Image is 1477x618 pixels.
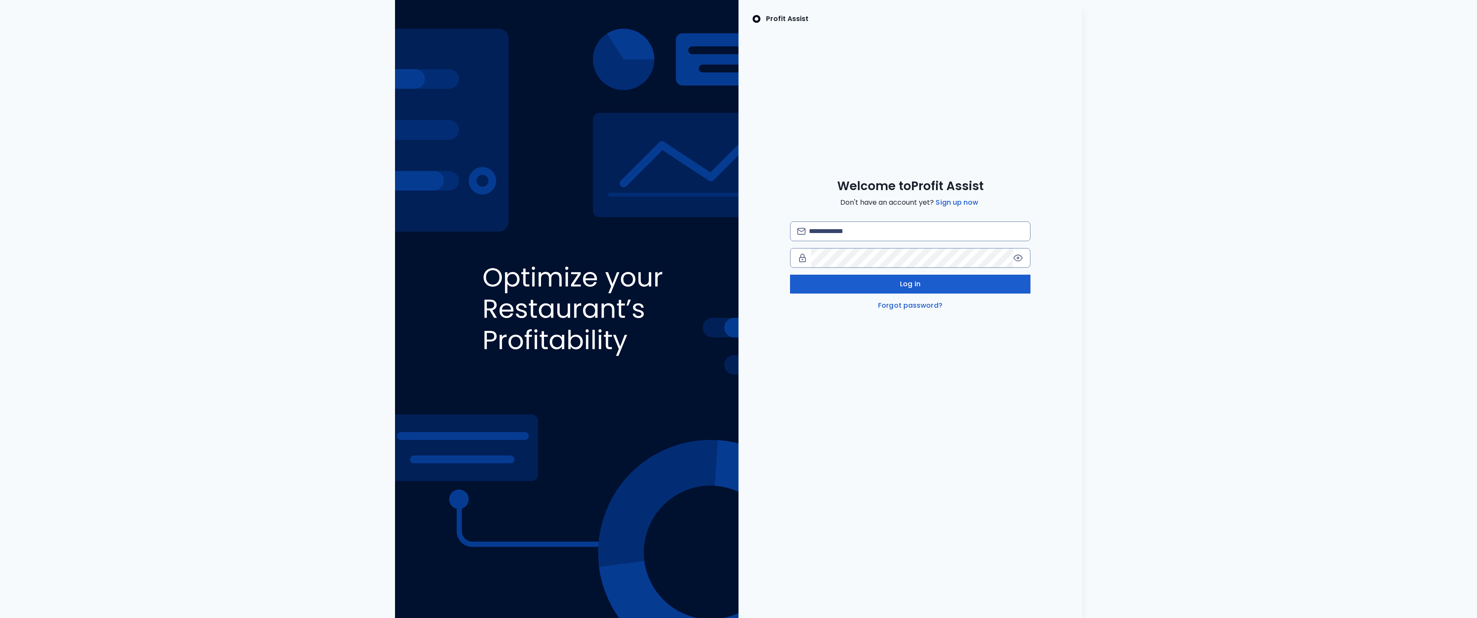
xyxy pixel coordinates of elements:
[840,197,980,208] span: Don't have an account yet?
[900,279,921,289] span: Log in
[766,14,808,24] p: Profit Assist
[934,197,980,208] a: Sign up now
[837,179,984,194] span: Welcome to Profit Assist
[752,14,761,24] img: SpotOn Logo
[797,228,805,234] img: email
[790,275,1030,294] button: Log in
[876,300,944,311] a: Forgot password?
